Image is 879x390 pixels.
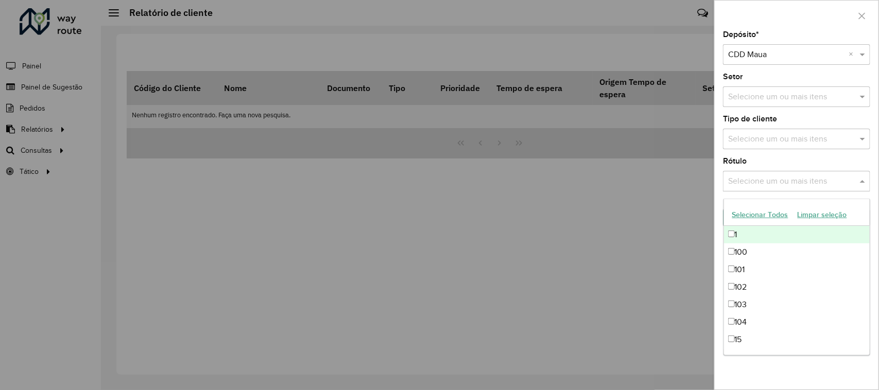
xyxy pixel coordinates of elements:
label: Rótulo [723,155,747,167]
label: Setor [723,70,743,83]
button: Limpar seleção [793,207,852,223]
div: 101 [724,261,870,278]
span: Clear all [849,48,857,61]
div: 103 [724,296,870,313]
div: 1 [724,226,870,243]
label: Tipo de cliente [723,113,777,125]
div: 15 [724,331,870,348]
button: Selecionar Todos [728,207,793,223]
ng-dropdown-panel: Options list [723,199,871,356]
label: Depósito [723,28,759,41]
div: 102 [724,278,870,296]
div: 104 [724,313,870,331]
div: 200 [724,348,870,366]
div: 100 [724,243,870,261]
